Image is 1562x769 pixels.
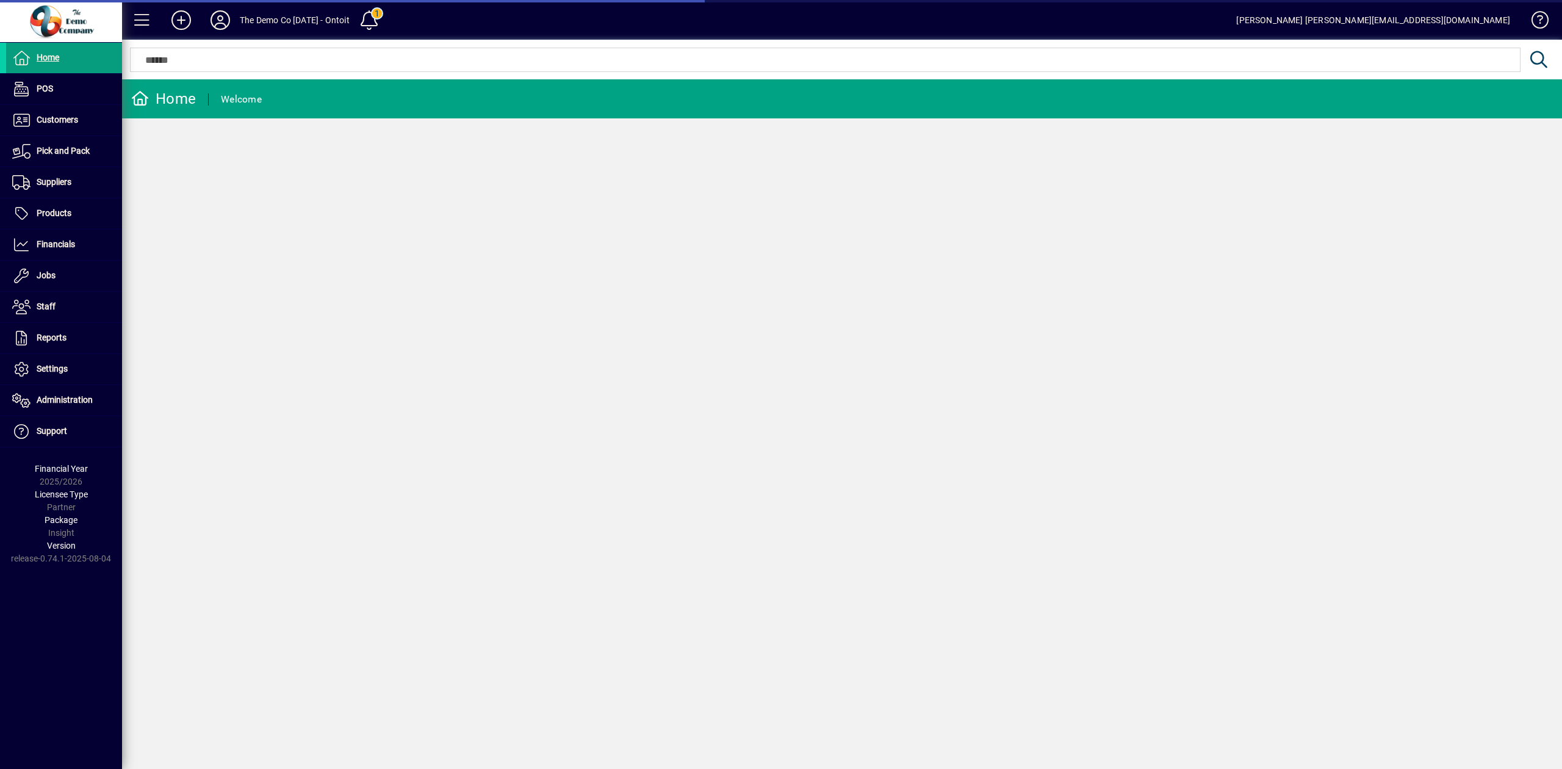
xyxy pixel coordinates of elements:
[6,416,122,447] a: Support
[37,146,90,156] span: Pick and Pack
[6,105,122,135] a: Customers
[37,84,53,93] span: POS
[6,354,122,385] a: Settings
[162,9,201,31] button: Add
[201,9,240,31] button: Profile
[35,464,88,474] span: Financial Year
[37,364,68,374] span: Settings
[37,208,71,218] span: Products
[37,115,78,125] span: Customers
[6,261,122,291] a: Jobs
[6,136,122,167] a: Pick and Pack
[37,52,59,62] span: Home
[6,323,122,353] a: Reports
[6,292,122,322] a: Staff
[221,90,262,109] div: Welcome
[35,489,88,499] span: Licensee Type
[37,301,56,311] span: Staff
[6,167,122,198] a: Suppliers
[6,74,122,104] a: POS
[37,333,67,342] span: Reports
[37,395,93,405] span: Administration
[37,177,71,187] span: Suppliers
[37,270,56,280] span: Jobs
[131,89,196,109] div: Home
[1522,2,1547,42] a: Knowledge Base
[6,385,122,416] a: Administration
[6,198,122,229] a: Products
[6,229,122,260] a: Financials
[37,426,67,436] span: Support
[240,10,350,30] div: The Demo Co [DATE] - Ontoit
[47,541,76,551] span: Version
[37,239,75,249] span: Financials
[45,515,77,525] span: Package
[1236,10,1510,30] div: [PERSON_NAME] [PERSON_NAME][EMAIL_ADDRESS][DOMAIN_NAME]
